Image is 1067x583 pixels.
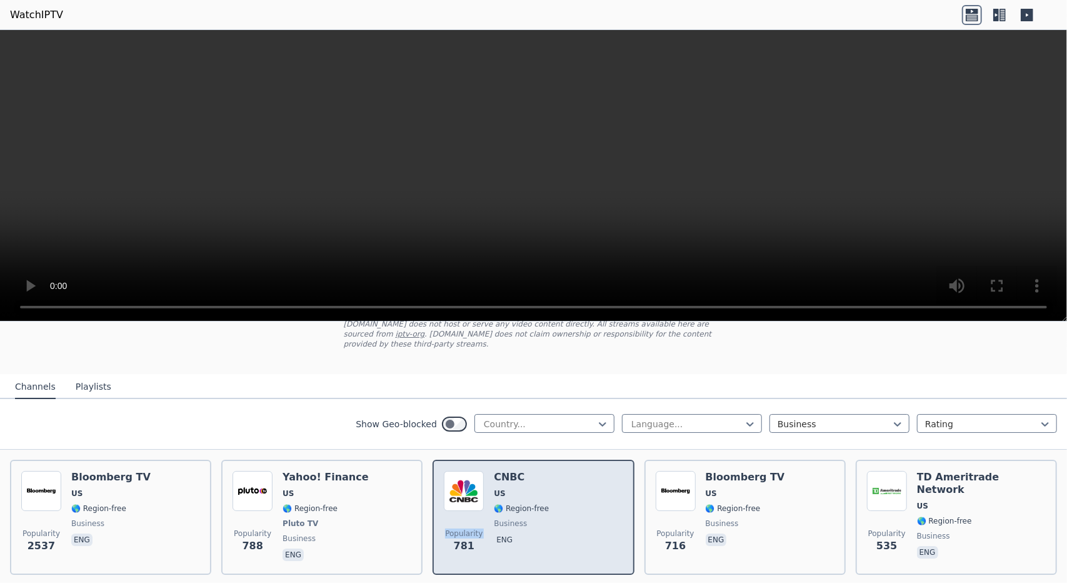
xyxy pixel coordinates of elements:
[356,418,437,430] label: Show Geo-blocked
[283,489,294,499] span: US
[71,471,151,484] h6: Bloomberg TV
[283,519,318,529] span: Pluto TV
[917,471,1046,496] h6: TD Ameritrade Network
[494,471,549,484] h6: CNBC
[233,471,273,511] img: Yahoo! Finance
[444,471,484,511] img: CNBC
[706,504,761,514] span: 🌎 Region-free
[283,504,338,514] span: 🌎 Region-free
[23,529,60,539] span: Popularity
[657,529,694,539] span: Popularity
[917,546,938,559] p: eng
[665,539,686,554] span: 716
[283,549,304,561] p: eng
[445,529,483,539] span: Popularity
[396,330,425,338] a: iptv-org
[28,539,56,554] span: 2537
[71,489,83,499] span: US
[917,516,972,526] span: 🌎 Region-free
[454,539,474,554] span: 781
[10,8,63,23] a: WatchIPTV
[868,529,906,539] span: Popularity
[71,504,126,514] span: 🌎 Region-free
[21,471,61,511] img: Bloomberg TV
[494,534,515,546] p: eng
[15,375,56,399] button: Channels
[344,319,724,349] p: [DOMAIN_NAME] does not host or serve any video content directly. All streams available here are s...
[876,539,897,554] span: 535
[76,375,111,399] button: Playlists
[242,539,263,554] span: 788
[71,519,104,529] span: business
[706,489,717,499] span: US
[283,471,368,484] h6: Yahoo! Finance
[494,519,527,529] span: business
[656,471,696,511] img: Bloomberg TV
[867,471,907,511] img: TD Ameritrade Network
[283,534,316,544] span: business
[494,489,505,499] span: US
[917,501,928,511] span: US
[71,534,93,546] p: eng
[706,519,739,529] span: business
[706,534,727,546] p: eng
[917,531,950,541] span: business
[494,504,549,514] span: 🌎 Region-free
[706,471,785,484] h6: Bloomberg TV
[234,529,271,539] span: Popularity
